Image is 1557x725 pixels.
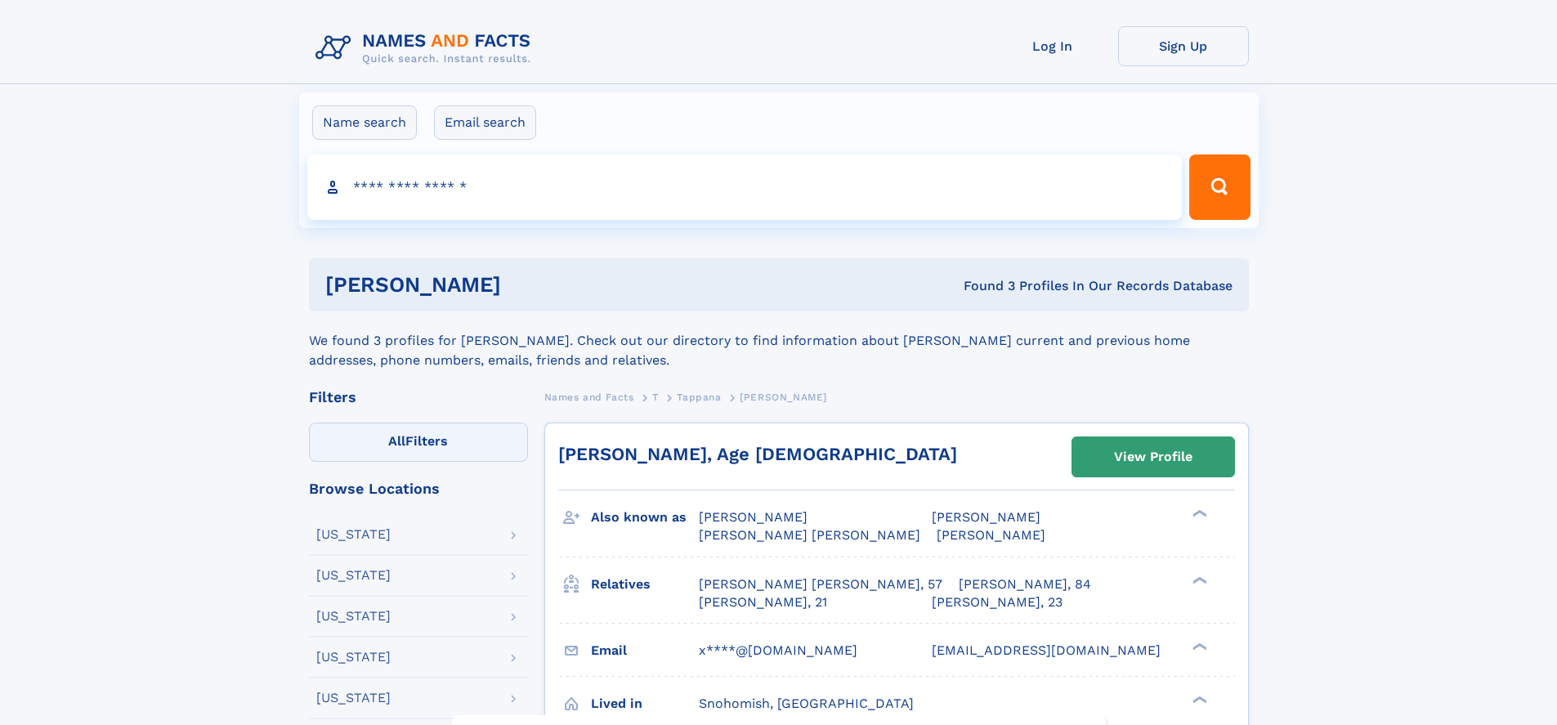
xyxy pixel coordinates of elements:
[434,105,536,140] label: Email search
[699,527,920,543] span: [PERSON_NAME] [PERSON_NAME]
[937,527,1045,543] span: [PERSON_NAME]
[316,569,391,582] div: [US_STATE]
[544,387,634,407] a: Names and Facts
[932,509,1040,525] span: [PERSON_NAME]
[677,392,721,403] span: Tappana
[1188,508,1208,519] div: ❯
[312,105,417,140] label: Name search
[325,275,732,295] h1: [PERSON_NAME]
[959,575,1091,593] a: [PERSON_NAME], 84
[932,593,1063,611] a: [PERSON_NAME], 23
[591,690,699,718] h3: Lived in
[932,642,1161,658] span: [EMAIL_ADDRESS][DOMAIN_NAME]
[1188,694,1208,705] div: ❯
[309,423,528,462] label: Filters
[316,610,391,623] div: [US_STATE]
[591,503,699,531] h3: Also known as
[699,593,827,611] a: [PERSON_NAME], 21
[309,390,528,405] div: Filters
[699,509,808,525] span: [PERSON_NAME]
[1189,154,1250,220] button: Search Button
[307,154,1183,220] input: search input
[309,481,528,496] div: Browse Locations
[1118,26,1249,66] a: Sign Up
[677,387,721,407] a: Tappana
[1072,437,1234,477] a: View Profile
[309,311,1249,370] div: We found 3 profiles for [PERSON_NAME]. Check out our directory to find information about [PERSON_...
[316,691,391,705] div: [US_STATE]
[316,528,391,541] div: [US_STATE]
[591,637,699,665] h3: Email
[309,26,544,70] img: Logo Names and Facts
[987,26,1118,66] a: Log In
[652,387,659,407] a: T
[558,444,957,464] a: [PERSON_NAME], Age [DEMOGRAPHIC_DATA]
[1114,438,1192,476] div: View Profile
[732,277,1233,295] div: Found 3 Profiles In Our Records Database
[316,651,391,664] div: [US_STATE]
[1188,641,1208,651] div: ❯
[652,392,659,403] span: T
[699,696,914,711] span: Snohomish, [GEOGRAPHIC_DATA]
[388,433,405,449] span: All
[699,575,942,593] a: [PERSON_NAME] [PERSON_NAME], 57
[740,392,827,403] span: [PERSON_NAME]
[591,571,699,598] h3: Relatives
[1188,575,1208,585] div: ❯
